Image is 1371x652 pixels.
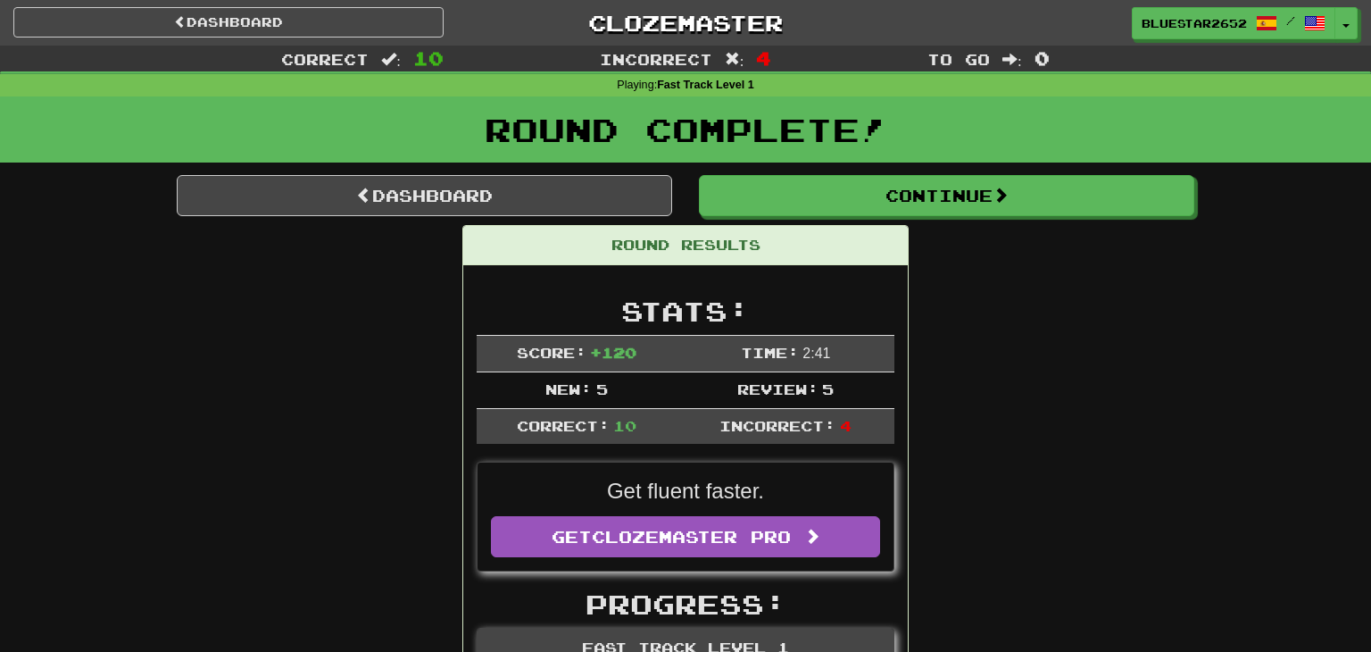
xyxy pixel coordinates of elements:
[600,50,712,68] span: Incorrect
[927,50,990,68] span: To go
[463,226,908,265] div: Round Results
[477,297,894,326] h2: Stats:
[822,380,834,397] span: 5
[6,112,1365,147] h1: Round Complete!
[613,417,636,434] span: 10
[725,52,744,67] span: :
[491,476,880,506] p: Get fluent faster.
[413,47,444,69] span: 10
[1034,47,1050,69] span: 0
[517,344,586,361] span: Score:
[1142,15,1247,31] span: BlueStar2652
[699,175,1194,216] button: Continue
[802,346,830,361] span: 2 : 41
[840,417,852,434] span: 4
[590,344,636,361] span: + 120
[13,7,444,38] a: Dashboard
[281,50,369,68] span: Correct
[719,417,835,434] span: Incorrect:
[657,79,754,91] strong: Fast Track Level 1
[756,47,771,69] span: 4
[592,527,791,547] span: Clozemaster Pro
[517,417,610,434] span: Correct:
[596,380,608,397] span: 5
[737,380,818,397] span: Review:
[741,344,799,361] span: Time:
[177,175,672,216] a: Dashboard
[545,380,592,397] span: New:
[1002,52,1022,67] span: :
[470,7,901,38] a: Clozemaster
[1286,14,1295,27] span: /
[477,589,894,619] h2: Progress:
[491,516,880,557] a: GetClozemaster Pro
[1132,7,1335,39] a: BlueStar2652 /
[381,52,401,67] span: :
